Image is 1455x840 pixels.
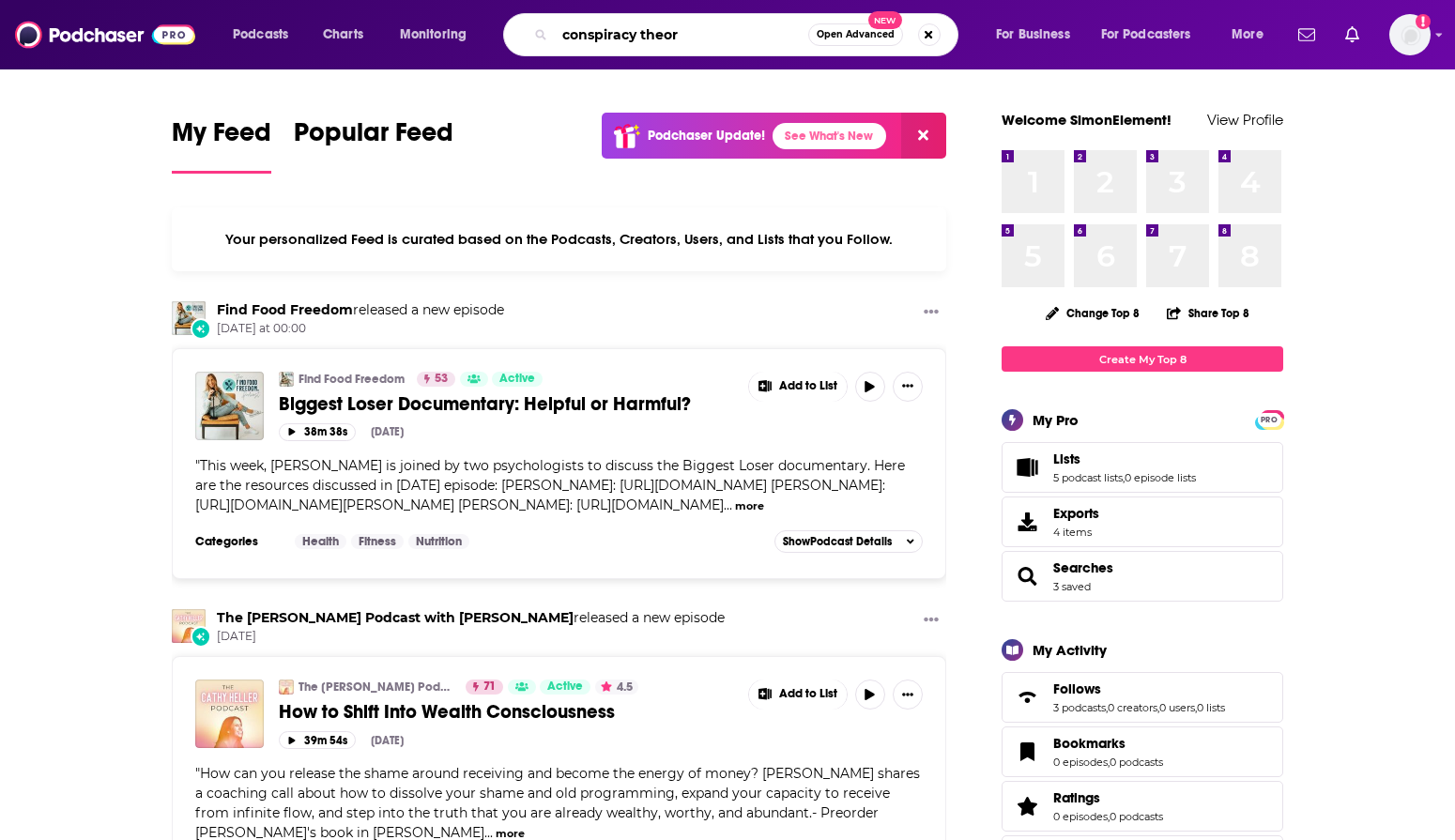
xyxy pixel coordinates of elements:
[555,20,808,50] input: Search podcasts, credits, & more...
[1157,701,1159,714] span: ,
[1008,563,1046,589] a: Searches
[195,372,264,440] a: Biggest Loser Documentary: Helpful or Harmful?
[217,301,353,318] a: Find Food Freedom
[547,678,583,696] span: Active
[172,116,271,160] span: My Feed
[387,20,491,50] button: open menu
[1033,641,1107,659] div: My Activity
[1053,735,1126,752] span: Bookmarks
[595,680,638,695] button: 4.5
[1125,471,1196,484] a: 0 episode lists
[1106,701,1108,714] span: ,
[371,734,404,747] div: [DATE]
[1218,20,1287,50] button: open menu
[1053,810,1108,823] a: 0 episodes
[1101,22,1191,48] span: For Podcasters
[1053,680,1225,697] a: Follows
[499,370,535,389] span: Active
[217,629,725,645] span: [DATE]
[749,680,847,710] button: Show More Button
[1232,22,1264,48] span: More
[1416,14,1431,29] svg: Add a profile image
[817,30,895,39] span: Open Advanced
[279,392,691,416] span: Biggest Loser Documentary: Helpful or Harmful?
[648,128,765,144] p: Podchaser Update!
[1033,411,1079,429] div: My Pro
[893,680,923,710] button: Show More Button
[1166,295,1250,331] button: Share Top 8
[1053,505,1099,522] span: Exports
[1053,680,1101,697] span: Follows
[294,116,453,160] span: Popular Feed
[233,22,288,48] span: Podcasts
[1159,701,1195,714] a: 0 users
[1089,20,1218,50] button: open menu
[400,22,467,48] span: Monitoring
[195,457,905,513] span: "
[1002,551,1283,602] span: Searches
[1338,19,1367,51] a: Show notifications dropdown
[1002,346,1283,372] a: Create My Top 8
[774,530,923,553] button: ShowPodcast Details
[1207,111,1283,129] a: View Profile
[1053,756,1108,769] a: 0 episodes
[172,609,206,643] img: The Cathy Heller Podcast with Cathy Heller
[417,372,455,387] a: 53
[195,457,905,513] span: This week, [PERSON_NAME] is joined by two psychologists to discuss the Biggest Loser documentary....
[1197,701,1225,714] a: 0 lists
[916,609,946,633] button: Show More Button
[217,609,725,627] h3: released a new episode
[279,700,615,724] span: How to Shift Into Wealth Consciousness
[983,20,1094,50] button: open menu
[1053,526,1099,539] span: 4 items
[1108,756,1110,769] span: ,
[492,372,543,387] a: Active
[521,13,976,56] div: Search podcasts, credits, & more...
[279,680,294,695] a: The Cathy Heller Podcast with Cathy Heller
[220,20,313,50] button: open menu
[868,11,902,29] span: New
[295,534,346,549] a: Health
[1053,471,1123,484] a: 5 podcast lists
[783,535,892,548] span: Show Podcast Details
[1123,471,1125,484] span: ,
[773,123,886,149] a: See What's New
[195,680,264,748] a: How to Shift Into Wealth Consciousness
[351,534,404,549] a: Fitness
[191,318,211,339] div: New Episode
[1108,810,1110,823] span: ,
[299,680,453,695] a: The [PERSON_NAME] Podcast with [PERSON_NAME]
[1034,301,1151,325] button: Change Top 8
[466,680,503,695] a: 71
[1002,726,1283,777] span: Bookmarks
[1053,451,1080,467] span: Lists
[279,700,735,724] a: How to Shift Into Wealth Consciousness
[279,731,356,749] button: 39m 54s
[1389,14,1431,55] button: Show profile menu
[279,372,294,387] img: Find Food Freedom
[323,22,363,48] span: Charts
[1053,789,1163,806] a: Ratings
[217,301,504,319] h3: released a new episode
[15,17,195,53] a: Podchaser - Follow, Share and Rate Podcasts
[1195,701,1197,714] span: ,
[217,321,504,337] span: [DATE] at 00:00
[893,372,923,402] button: Show More Button
[1002,111,1172,129] a: Welcome SimonElement!
[996,22,1070,48] span: For Business
[172,301,206,335] img: Find Food Freedom
[294,116,453,174] a: Popular Feed
[279,392,735,416] a: Biggest Loser Documentary: Helpful or Harmful?
[1110,756,1163,769] a: 0 podcasts
[1258,413,1280,427] span: PRO
[1053,789,1100,806] span: Ratings
[1389,14,1431,55] img: User Profile
[1053,701,1106,714] a: 3 podcasts
[1053,559,1113,576] a: Searches
[279,423,356,441] button: 38m 38s
[1389,14,1431,55] span: Logged in as SimonElement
